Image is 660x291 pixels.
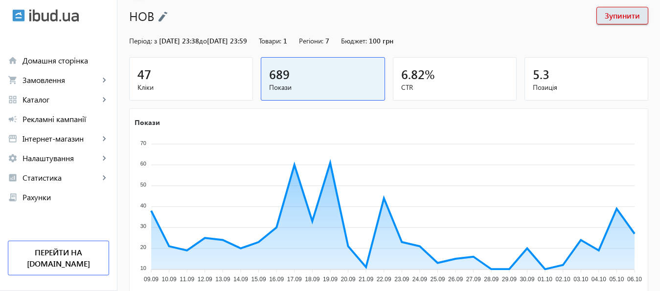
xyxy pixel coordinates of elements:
tspan: 10 [140,265,146,271]
tspan: 17.09 [287,276,302,283]
mat-icon: home [8,56,18,65]
tspan: 50 [140,182,146,187]
tspan: 60 [140,161,146,166]
span: до [199,36,207,45]
span: Каталог [23,95,99,104]
mat-icon: keyboard_arrow_right [99,95,109,104]
tspan: 12.09 [198,276,212,283]
tspan: 01.10 [538,276,552,283]
span: Рахунки [23,192,109,202]
tspan: 03.10 [573,276,588,283]
img: ibud_text.svg [29,9,79,22]
tspan: 24.09 [412,276,427,283]
mat-icon: shopping_cart [8,75,18,85]
tspan: 16.09 [269,276,284,283]
span: 689 [269,66,290,82]
span: Налаштування [23,153,99,163]
button: Зупинити [596,7,648,24]
mat-icon: campaign [8,114,18,124]
span: Замовлення [23,75,99,85]
img: ibud.svg [12,9,25,22]
tspan: 04.10 [592,276,606,283]
span: 1 [283,36,287,45]
mat-icon: keyboard_arrow_right [99,153,109,163]
span: Бюджет: [341,36,367,45]
tspan: 02.10 [556,276,570,283]
span: CTR [401,83,508,92]
span: Домашня сторінка [23,56,109,65]
tspan: 09.09 [144,276,159,283]
h1: НОВ [129,7,587,24]
text: Покази [135,117,160,126]
tspan: 22.09 [377,276,391,283]
tspan: 30 [140,223,146,229]
mat-icon: keyboard_arrow_right [99,75,109,85]
mat-icon: keyboard_arrow_right [99,134,109,144]
tspan: 26.09 [448,276,463,283]
span: Статистика [23,173,99,183]
span: Інтернет-магазин [23,134,99,144]
tspan: 23.09 [394,276,409,283]
mat-icon: keyboard_arrow_right [99,173,109,183]
tspan: 40 [140,203,146,208]
tspan: 27.09 [466,276,481,283]
a: Перейти на [DOMAIN_NAME] [8,241,109,275]
span: Зупинити [605,10,640,21]
span: Позиція [533,83,640,92]
span: Товари: [259,36,281,45]
span: Рекламні кампанії [23,114,109,124]
tspan: 29.09 [502,276,517,283]
tspan: 14.09 [233,276,248,283]
mat-icon: settings [8,153,18,163]
tspan: 21.09 [359,276,373,283]
tspan: 70 [140,140,146,146]
tspan: 20.09 [341,276,356,283]
mat-icon: grid_view [8,95,18,104]
tspan: 15.09 [251,276,266,283]
tspan: 25.09 [430,276,445,283]
span: % [425,66,435,82]
mat-icon: receipt_long [8,192,18,202]
mat-icon: analytics [8,173,18,183]
tspan: 19.09 [323,276,338,283]
tspan: 11.09 [180,276,194,283]
tspan: 05.10 [609,276,624,283]
mat-icon: storefront [8,134,18,144]
span: 100 грн [369,36,393,45]
tspan: 10.09 [162,276,177,283]
span: Кліки [137,83,245,92]
span: 6.82 [401,66,425,82]
tspan: 28.09 [484,276,499,283]
tspan: 20 [140,244,146,250]
span: Регіони: [299,36,323,45]
tspan: 30.09 [520,276,534,283]
span: Період: з [129,36,157,45]
span: 5.3 [533,66,549,82]
tspan: 06.10 [627,276,642,283]
tspan: 18.09 [305,276,319,283]
span: Покази [269,83,376,92]
span: [DATE] 23:38 [DATE] 23:59 [159,36,247,45]
span: 7 [325,36,329,45]
span: 47 [137,66,151,82]
tspan: 13.09 [215,276,230,283]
